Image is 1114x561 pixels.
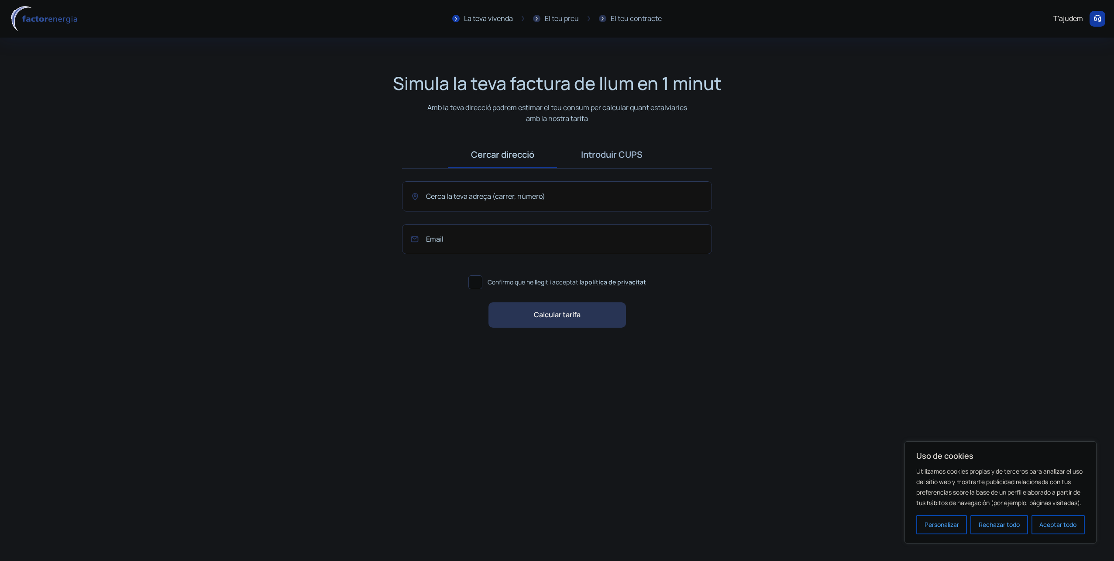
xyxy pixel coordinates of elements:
[448,141,557,168] a: Cercar direcció
[393,73,722,94] h1: Simula la teva factura de llum en 1 minut
[970,515,1028,534] button: Rechazar todo
[611,13,662,24] div: El teu contracte
[464,13,513,24] div: La teva vivenda
[426,102,689,124] p: Amb la teva direcció podrem estimar el teu consum per calcular quant estalviaries amb la nostra t...
[488,277,646,287] span: Confirmo que he llegit i acceptat la
[557,141,666,168] a: Introduir CUPS
[545,13,579,24] div: El teu preu
[9,6,83,31] img: logo factor
[916,466,1085,508] p: Utilizamos cookies propias y de terceros para analizar el uso del sitio web y mostrarte publicida...
[904,441,1097,544] div: Uso de cookies
[1053,13,1083,24] div: T'ajudem
[1031,515,1085,534] button: Aceptar todo
[585,278,646,286] a: política de privacitat
[916,450,1085,461] p: Uso de cookies
[916,515,967,534] button: Personalizar
[1093,14,1102,23] img: llamar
